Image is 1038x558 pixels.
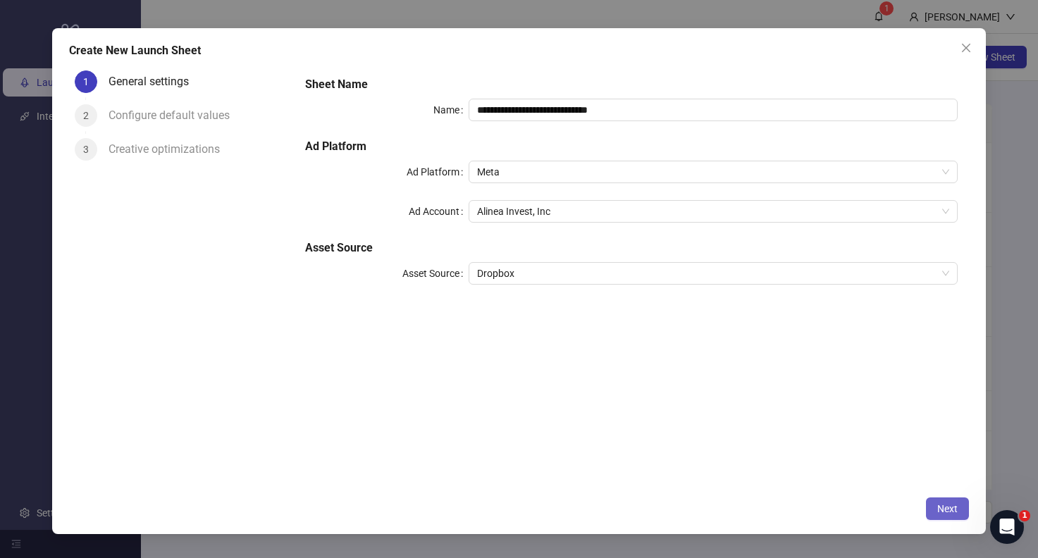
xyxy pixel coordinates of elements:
[305,240,958,256] h5: Asset Source
[109,104,241,127] div: Configure default values
[477,263,950,284] span: Dropbox
[960,42,972,54] span: close
[109,70,200,93] div: General settings
[83,144,89,155] span: 3
[433,99,469,121] label: Name
[402,262,469,285] label: Asset Source
[469,99,958,121] input: Name
[409,200,469,223] label: Ad Account
[83,110,89,121] span: 2
[69,42,970,59] div: Create New Launch Sheet
[83,76,89,87] span: 1
[1019,510,1030,521] span: 1
[937,503,958,514] span: Next
[477,161,950,182] span: Meta
[305,138,958,155] h5: Ad Platform
[109,138,231,161] div: Creative optimizations
[926,497,969,520] button: Next
[955,37,977,59] button: Close
[407,161,469,183] label: Ad Platform
[477,201,950,222] span: Alinea Invest, Inc
[990,510,1024,544] iframe: Intercom live chat
[305,76,958,93] h5: Sheet Name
